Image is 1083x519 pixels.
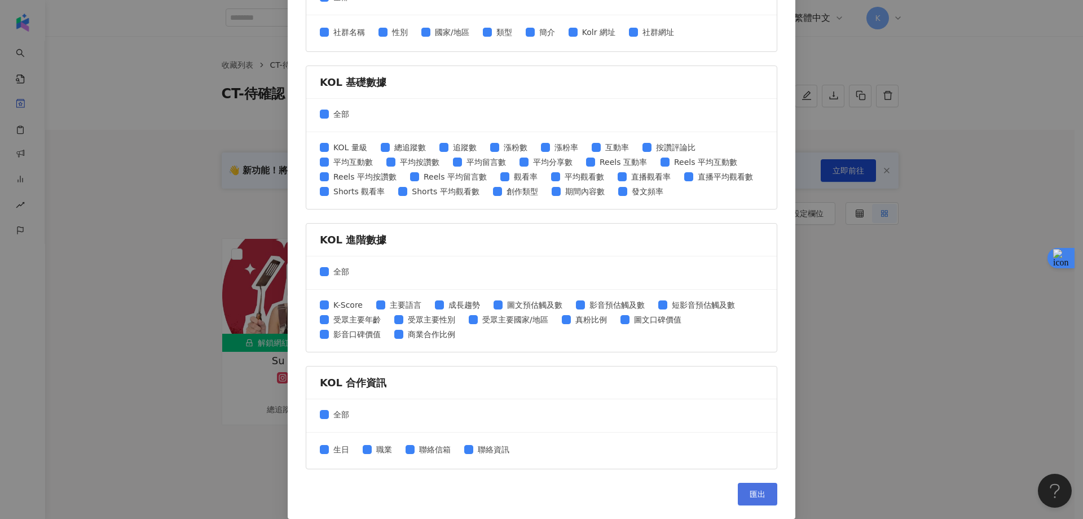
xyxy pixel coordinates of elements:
span: 成長趨勢 [444,299,485,311]
span: 圖文口碑價值 [629,313,686,326]
span: 平均觀看數 [560,171,609,183]
span: 全部 [329,108,354,120]
div: KOL 進階數據 [320,233,763,247]
span: 社群網址 [638,26,679,38]
span: 商業合作比例 [403,328,460,341]
span: 漲粉率 [550,141,583,154]
span: Reels 平均留言數 [419,171,491,183]
span: KOL 量級 [329,141,372,154]
span: Shorts 平均觀看數 [407,185,483,198]
span: 圖文預估觸及數 [503,299,567,311]
span: 真粉比例 [571,313,611,326]
span: 互動率 [601,141,633,154]
span: 全部 [329,408,354,421]
span: 類型 [492,26,517,38]
span: 創作類型 [502,185,543,198]
span: 按讚評論比 [651,141,700,154]
span: 平均互動數 [329,156,377,168]
span: 職業 [372,443,397,456]
span: 平均按讚數 [395,156,444,168]
span: Reels 互動率 [595,156,651,168]
span: K-Score [329,299,367,311]
span: 聯絡資訊 [473,443,514,456]
span: 直播平均觀看數 [693,171,758,183]
span: 總追蹤數 [390,141,430,154]
span: 受眾主要年齡 [329,313,385,326]
span: 影音口碑價值 [329,328,385,341]
span: Reels 平均互動數 [670,156,742,168]
span: 主要語言 [385,299,426,311]
span: 國家/地區 [430,26,474,38]
span: 短影音預估觸及數 [667,299,739,311]
span: 發文頻率 [627,185,668,198]
span: 平均留言數 [462,156,510,168]
span: 直播觀看率 [627,171,675,183]
button: 匯出 [738,483,777,505]
span: Kolr 網址 [578,26,620,38]
span: 生日 [329,443,354,456]
span: 平均分享數 [529,156,577,168]
span: 簡介 [535,26,560,38]
span: 性別 [388,26,412,38]
span: 聯絡信箱 [415,443,455,456]
span: 受眾主要國家/地區 [478,313,553,326]
div: KOL 合作資訊 [320,376,763,390]
span: Reels 平均按讚數 [329,171,401,183]
span: Shorts 觀看率 [329,185,389,198]
span: 觀看率 [509,171,542,183]
span: 影音預估觸及數 [585,299,649,311]
span: 受眾主要性別 [403,313,460,326]
span: 匯出 [750,490,765,499]
span: 漲粉數 [499,141,532,154]
span: 追蹤數 [448,141,481,154]
span: 社群名稱 [329,26,369,38]
div: KOL 基礎數據 [320,75,763,89]
span: 全部 [329,265,354,278]
span: 期間內容數 [561,185,609,198]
